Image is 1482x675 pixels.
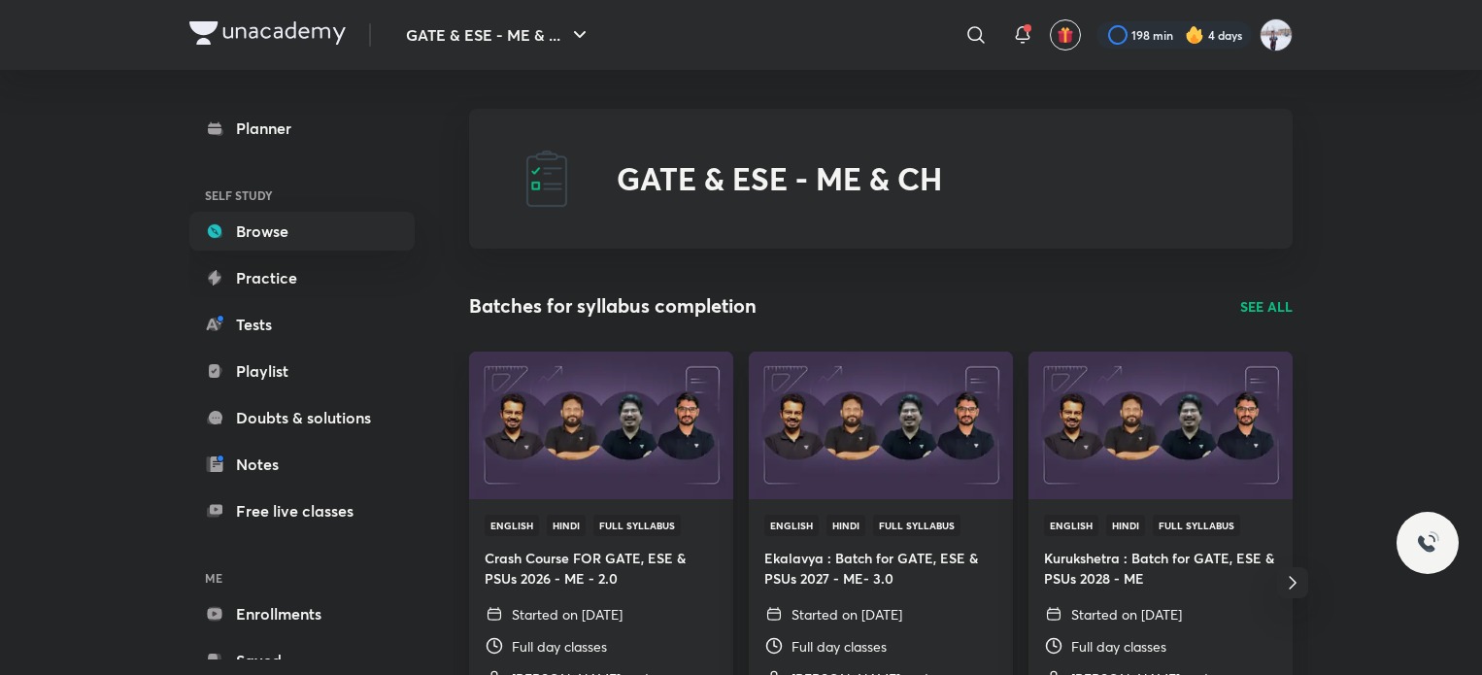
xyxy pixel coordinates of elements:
p: Full day classes [792,636,887,657]
img: Thumbnail [466,350,735,500]
p: Started on [DATE] [1071,604,1182,624]
img: Thumbnail [1026,350,1295,500]
img: ttu [1416,531,1439,555]
a: SEE ALL [1240,296,1293,317]
a: Notes [189,445,415,484]
span: English [764,515,819,536]
h4: Ekalavya : Batch for GATE, ESE & PSUs 2027 - ME- 3.0 [764,548,997,589]
img: streak [1185,25,1204,45]
a: Practice [189,258,415,297]
span: Full Syllabus [593,515,681,536]
span: Full Syllabus [1153,515,1240,536]
button: GATE & ESE - ME & ... [394,16,603,54]
button: avatar [1050,19,1081,51]
span: Hindi [547,515,586,536]
p: Full day classes [512,636,607,657]
span: Hindi [826,515,865,536]
span: English [1044,515,1098,536]
h4: Kurukshetra : Batch for GATE, ESE & PSUs 2028 - ME [1044,548,1277,589]
a: Doubts & solutions [189,398,415,437]
img: avatar [1057,26,1074,44]
a: Tests [189,305,415,344]
img: GATE & ESE - ME & CH [516,148,578,210]
span: English [485,515,539,536]
img: Nikhil [1260,18,1293,51]
p: Started on [DATE] [512,604,623,624]
h2: Batches for syllabus completion [469,291,757,321]
img: Company Logo [189,21,346,45]
h4: Crash Course FOR GATE, ESE & PSUs 2026 - ME - 2.0 [485,548,718,589]
span: Hindi [1106,515,1145,536]
a: Playlist [189,352,415,390]
h6: ME [189,561,415,594]
a: Free live classes [189,491,415,530]
a: Company Logo [189,21,346,50]
h2: GATE & ESE - ME & CH [617,160,942,197]
a: Browse [189,212,415,251]
p: Started on [DATE] [792,604,902,624]
h6: SELF STUDY [189,179,415,212]
span: Full Syllabus [873,515,960,536]
img: Thumbnail [746,350,1015,500]
a: Enrollments [189,594,415,633]
p: Full day classes [1071,636,1166,657]
a: Planner [189,109,415,148]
